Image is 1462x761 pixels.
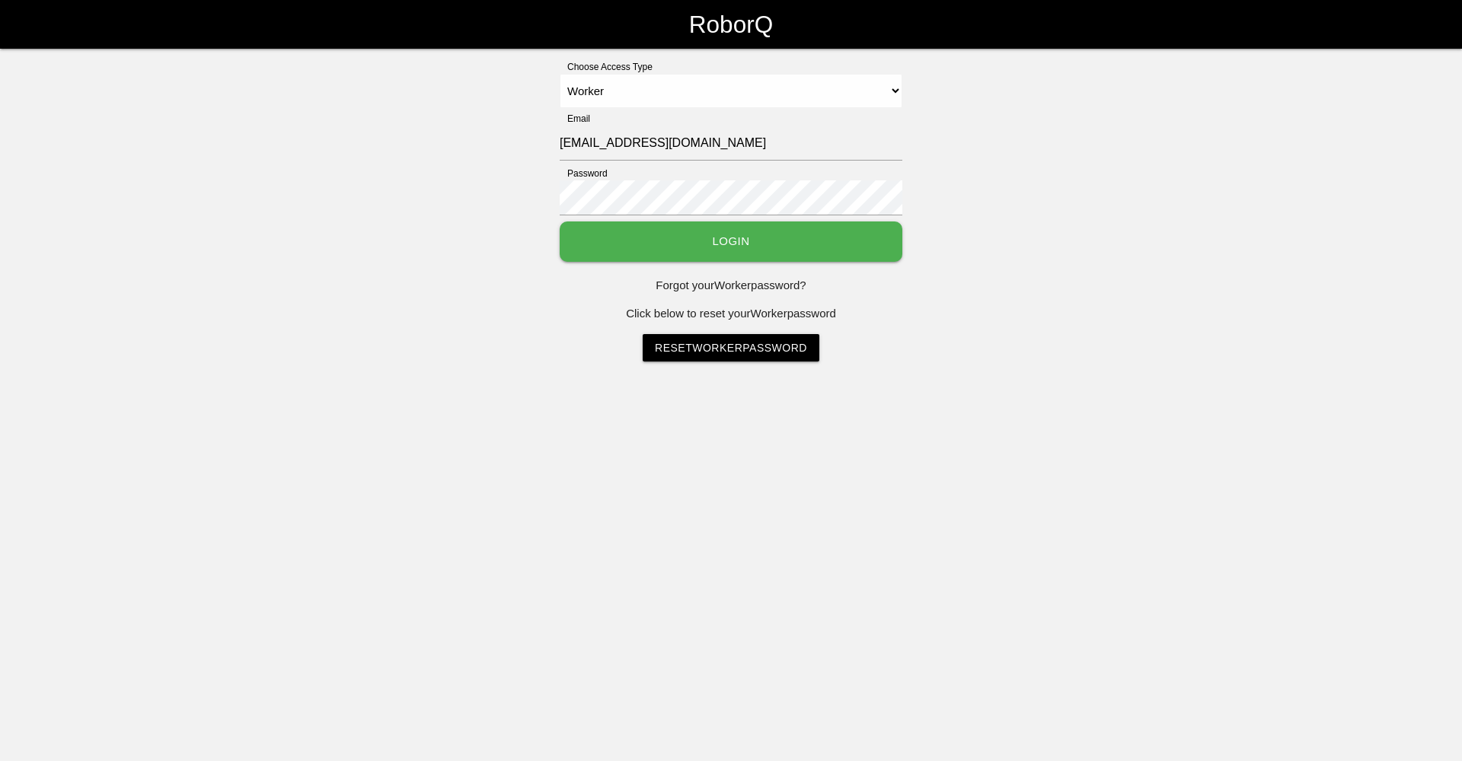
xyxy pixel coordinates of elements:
label: Choose Access Type [560,60,653,74]
label: Email [560,112,590,126]
a: ResetWorkerPassword [643,334,819,361]
p: Click below to reset your Worker password [560,305,902,323]
label: Password [560,167,608,180]
p: Forgot your Worker password? [560,277,902,295]
button: Login [560,221,902,262]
